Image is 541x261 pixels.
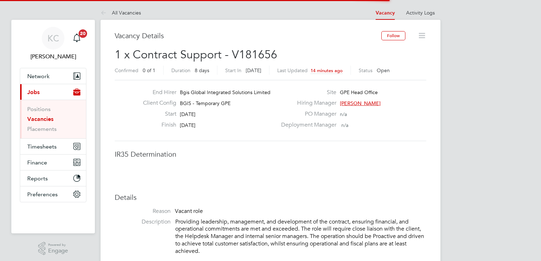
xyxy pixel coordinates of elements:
[311,68,343,74] span: 14 minutes ago
[115,31,381,40] h3: Vacancy Details
[79,29,87,38] span: 20
[246,67,261,74] span: [DATE]
[20,139,86,154] button: Timesheets
[20,209,86,221] img: fastbook-logo-retina.png
[341,122,348,128] span: n/a
[137,121,176,129] label: Finish
[180,122,195,128] span: [DATE]
[115,193,426,202] h3: Details
[180,111,195,117] span: [DATE]
[115,218,171,226] label: Description
[115,150,426,159] h3: IR35 Determination
[38,242,68,255] a: Powered byEngage
[27,175,48,182] span: Reports
[359,67,372,74] label: Status
[143,67,155,74] span: 0 of 1
[277,67,308,74] label: Last Updated
[27,159,47,166] span: Finance
[340,111,347,117] span: n/a
[20,186,86,202] button: Preferences
[137,110,176,118] label: Start
[180,100,230,106] span: BGIS - Temporary GPE
[27,116,53,122] a: Vacancies
[20,100,86,138] div: Jobs
[171,67,190,74] label: Duration
[115,208,171,215] label: Reason
[47,34,59,43] span: KC
[376,10,395,16] a: Vacancy
[137,89,176,96] label: End Hirer
[340,100,381,106] span: [PERSON_NAME]
[27,126,57,132] a: Placements
[27,143,57,150] span: Timesheets
[20,52,86,61] span: Kay Cronin
[20,84,86,100] button: Jobs
[101,10,141,16] a: All Vacancies
[20,209,86,221] a: Go to home page
[115,48,277,62] span: 1 x Contract Support - V181656
[11,20,95,233] nav: Main navigation
[175,208,203,215] span: Vacant role
[48,242,68,248] span: Powered by
[27,73,50,80] span: Network
[27,191,58,198] span: Preferences
[406,10,435,16] a: Activity Logs
[377,67,390,74] span: Open
[137,99,176,107] label: Client Config
[70,27,84,50] a: 20
[277,89,336,96] label: Site
[277,110,336,118] label: PO Manager
[277,121,336,129] label: Deployment Manager
[20,68,86,84] button: Network
[175,218,426,255] p: Providing leadership, management, and development of the contract, ensuring financial, and operat...
[225,67,241,74] label: Start In
[27,106,51,112] a: Positions
[277,99,336,107] label: Hiring Manager
[195,67,209,74] span: 8 days
[20,170,86,186] button: Reports
[27,89,40,95] span: Jobs
[180,89,270,95] span: Bgis Global Integrated Solutions Limited
[20,155,86,170] button: Finance
[20,27,86,61] a: KC[PERSON_NAME]
[115,67,138,74] label: Confirmed
[48,248,68,254] span: Engage
[381,31,405,40] button: Follow
[340,89,378,95] span: GPE Head Office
